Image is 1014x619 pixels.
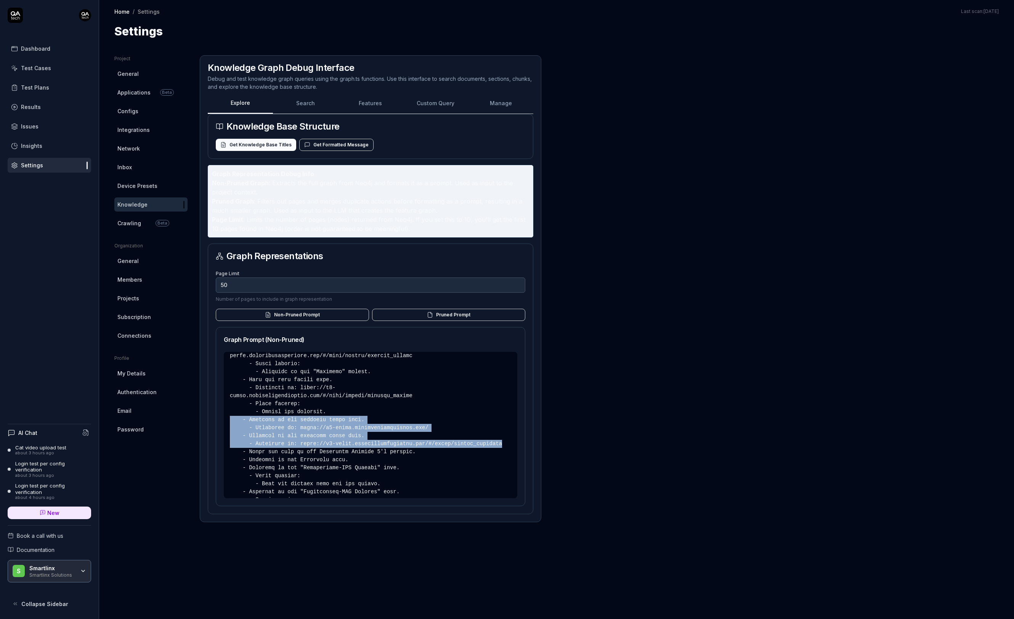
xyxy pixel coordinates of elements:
span: My Details [117,369,146,377]
span: Device Presets [117,182,157,190]
strong: Graph Representation Debug Info [212,170,314,178]
span: Collapse Sidebar [21,600,68,608]
div: Results [21,103,41,111]
span: General [117,257,139,265]
a: Connections [114,329,188,343]
span: Connections [117,332,151,340]
span: Network [117,144,140,152]
button: Search [273,99,338,114]
a: Documentation [8,546,91,554]
div: Login test per config verification [15,460,91,473]
li: : Filters out pages and merges duplicate actions before formatting as a prompt, resulting in a mu... [212,197,529,215]
strong: Pruned Graph [212,197,254,205]
img: 7ccf6c19-61ad-4a6c-8811-018b02a1b829.jpg [79,9,91,21]
div: about 4 hours ago [15,495,91,500]
button: Features [338,99,403,114]
span: Subscription [117,313,151,321]
span: Password [117,425,144,433]
a: Configs [114,104,188,118]
a: Dashboard [8,41,91,56]
div: Issues [21,122,39,130]
label: Page Limit [216,271,239,276]
span: Crawling [117,219,141,227]
button: Explore [208,99,273,114]
p: Debug and test knowledge graph queries using the graph.ts functions. Use this interface to search... [208,75,533,91]
div: about 3 hours ago [15,451,66,456]
a: Login test per config verificationabout 3 hours ago [8,460,91,478]
a: Network [114,141,188,156]
a: Integrations [114,123,188,137]
a: Members [114,273,188,287]
div: Dashboard [21,45,50,53]
div: / [133,8,135,15]
a: Issues [8,119,91,134]
button: Manage [468,99,533,114]
a: Settings [8,158,91,173]
a: Authentication [114,385,188,399]
div: Test Cases [21,64,51,72]
a: Login test per config verificationabout 4 hours ago [8,483,91,500]
span: Beta [160,89,174,96]
a: General [114,67,188,81]
span: S [13,565,25,577]
button: Custom Query [403,99,468,114]
a: Inbox [114,160,188,174]
div: Settings [138,8,160,15]
a: Device Presets [114,179,188,193]
span: Members [117,276,142,284]
button: Collapse Sidebar [8,596,91,611]
span: Configs [117,107,138,115]
button: Get Knowledge Base Titles [216,139,296,151]
strong: Page Limit [212,216,243,223]
div: Smartlinx Solutions [29,571,75,577]
a: Knowledge [114,197,188,212]
span: Knowledge [117,200,148,208]
div: Smartlinx [29,565,75,572]
span: General [117,70,139,78]
a: Book a call with us [8,532,91,540]
span: Integrations [117,126,150,134]
strong: Non-Pruned Graph [212,179,269,187]
div: Organization [114,242,188,249]
a: Password [114,422,188,436]
time: [DATE] [984,8,999,14]
a: General [114,254,188,268]
a: Results [8,99,91,114]
a: ApplicationsBeta [114,85,188,99]
a: My Details [114,366,188,380]
span: Email [117,407,132,415]
a: Test Plans [8,80,91,95]
div: Project [114,55,188,62]
h4: AI Chat [18,429,37,437]
span: Documentation [17,546,55,554]
div: Settings [21,161,43,169]
button: Non-Pruned Prompt [216,309,369,321]
a: New [8,507,91,519]
span: New [47,509,59,517]
div: Profile [114,355,188,362]
span: Applications [117,88,151,96]
h2: Graph Prompt (Non-Pruned) [224,335,517,344]
a: CrawlingBeta [114,216,188,230]
span: Projects [117,294,139,302]
a: Projects [114,291,188,305]
div: Login test per config verification [15,483,91,495]
h2: Knowledge Graph Debug Interface [208,63,533,72]
a: Home [114,8,130,15]
li: : Limits the number of pages (nodes) returned from Neo4j. If you set this to 10, you'll get the f... [212,215,529,233]
a: Subscription [114,310,188,324]
h1: Settings [114,23,163,40]
div: Cat video upload test [15,444,66,451]
a: Cat video upload testabout 3 hours ago [8,444,91,456]
div: about 3 hours ago [15,473,91,478]
div: Test Plans [21,83,49,91]
div: Insights [21,142,42,150]
button: SSmartlinxSmartlinx Solutions [8,560,91,583]
span: Authentication [117,388,157,396]
span: Book a call with us [17,532,63,540]
span: Last scan: [961,8,999,15]
p: Number of pages to include in graph representation [216,296,525,303]
h2: Graph Representations [216,252,525,261]
button: Pruned Prompt [372,309,525,321]
h2: Knowledge Base Structure [216,122,525,131]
